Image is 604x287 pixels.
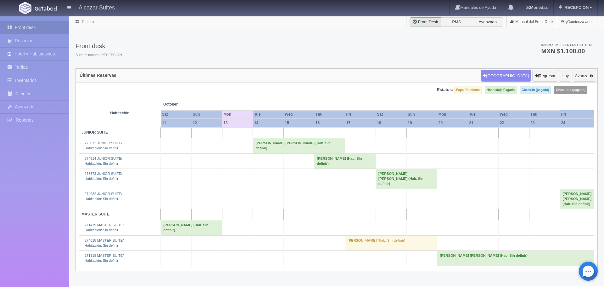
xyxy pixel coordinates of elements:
[85,192,122,201] a: 274082 JUNIOR SUITE/Habitación: Sin definir
[520,86,551,94] label: Check-in (pagado)
[283,119,314,127] th: 15
[85,157,122,165] a: 274814 JUNIOR SUITE/Habitación: Sin definir
[161,220,222,235] td: [PERSON_NAME] (Hab. Sin definir)
[560,189,594,209] td: [PERSON_NAME] [PERSON_NAME] (Hab. Sin definir)
[532,70,558,82] button: Regresar
[85,238,124,247] a: 274618 MASTER SUITE/Habitación: Sin definir
[192,119,222,127] th: 12
[163,102,220,107] span: October
[437,87,453,93] label: Estatus:
[314,153,376,169] td: [PERSON_NAME] (Hab. Sin definir)
[573,70,596,82] button: Avanzar
[75,53,123,58] span: Buenas noches, RECEPCION.
[85,172,122,181] a: 273673 JUNIOR SUITE/Habitación: Sin definir
[283,110,314,119] th: Wed
[559,70,571,82] button: Hoy
[79,3,115,11] h4: Alcazar Suites
[529,119,560,127] th: 23
[376,119,406,127] th: 18
[345,110,376,119] th: Fri
[35,6,57,11] img: Getabed
[507,16,557,28] a: Manual del Front Desk
[161,119,192,127] th: 11
[406,110,437,119] th: Sun
[526,5,548,10] b: Monedas
[85,141,122,150] a: 275012 JUNIOR SUITE/Habitación: Sin definir
[437,119,468,127] th: 20
[472,17,503,27] label: Avanzado
[81,130,108,135] b: JUNIOR SUITE
[85,254,124,262] a: 271318 MASTER SUITE/Habitación: Sin definir
[314,119,345,127] th: 16
[454,86,482,94] label: Pago Pendiente
[541,48,592,54] h3: MXN $1,100.00
[410,17,441,27] label: Front Desk
[376,110,406,119] th: Sat
[557,16,597,28] a: ¡Comienza aquí!
[222,110,253,119] th: Mon
[406,119,437,127] th: 19
[222,119,253,127] th: 13
[563,5,589,10] span: RECEPCION
[437,251,594,266] td: [PERSON_NAME] [PERSON_NAME] (Hab. Sin definir)
[345,119,376,127] th: 17
[541,43,592,47] span: Ingresos / Ventas del día
[314,110,345,119] th: Thu
[253,119,283,127] th: 14
[468,119,498,127] th: 21
[376,169,437,189] td: [PERSON_NAME] [PERSON_NAME] (Hab. Sin definir)
[80,73,116,78] h4: Últimas Reservas
[554,86,587,94] label: Check-out (pagado)
[81,20,94,24] a: Tablero
[481,70,531,82] button: [GEOGRAPHIC_DATA]
[161,110,192,119] th: Sat
[560,119,594,127] th: 24
[529,110,560,119] th: Thu
[345,235,437,250] td: [PERSON_NAME] (Hab. Sin definir)
[468,110,498,119] th: Tue
[110,111,129,115] strong: Habitación
[75,43,123,49] h3: Front desk
[499,110,529,119] th: Wed
[253,110,283,119] th: Tue
[85,223,124,232] a: 271419 MASTER SUITE/Habitación: Sin definir
[441,17,472,27] label: PMS
[437,110,468,119] th: Mon
[253,138,345,153] td: [PERSON_NAME] [PERSON_NAME] (Hab. Sin definir)
[499,119,529,127] th: 22
[485,86,517,94] label: Hospedaje Pagado
[192,110,222,119] th: Sun
[81,212,109,216] b: MASTER SUITE
[560,110,594,119] th: Fri
[19,2,31,14] img: Getabed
